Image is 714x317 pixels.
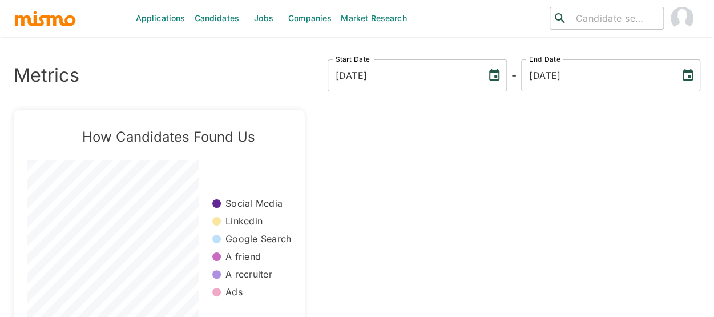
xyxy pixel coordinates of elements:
[571,10,659,26] input: Candidate search
[529,54,560,64] label: End Date
[14,10,76,27] img: logo
[521,59,672,91] input: MM/DD/YYYY
[511,66,517,85] h6: -
[225,286,243,299] p: Ads
[671,7,693,30] img: Maia Reyes
[336,54,370,64] label: Start Date
[676,64,699,87] button: Choose date, selected date is Oct 2, 2025
[225,268,272,281] p: A recruiter
[225,232,291,246] p: Google Search
[46,128,291,146] h5: How Candidates Found Us
[328,59,478,91] input: MM/DD/YYYY
[14,65,79,86] h3: Metrics
[225,250,261,263] p: A friend
[225,197,283,210] p: Social Media
[225,215,263,228] p: Linkedin
[483,64,506,87] button: Choose date, selected date is Oct 2, 2022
